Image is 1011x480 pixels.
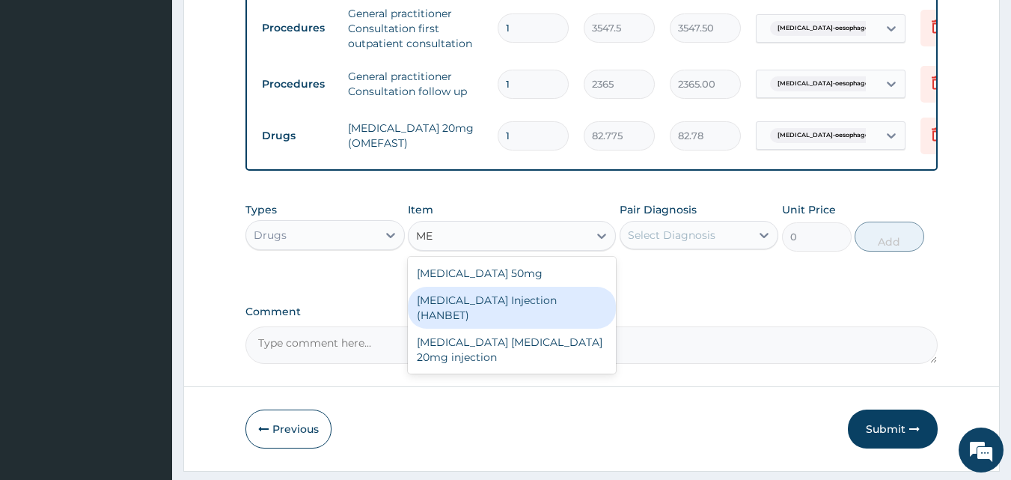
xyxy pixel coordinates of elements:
span: We're online! [87,145,207,296]
textarea: Type your message and hit 'Enter' [7,320,285,373]
td: [MEDICAL_DATA] 20mg (OMEFAST) [340,113,490,158]
span: [MEDICAL_DATA]-oesophageal reflux dise... [770,128,919,143]
div: Minimize live chat window [245,7,281,43]
img: d_794563401_company_1708531726252_794563401 [28,75,61,112]
label: Types [245,204,277,216]
button: Submit [848,410,938,449]
div: Chat with us now [78,84,251,103]
label: Comment [245,306,938,318]
button: Add [855,222,924,252]
span: [MEDICAL_DATA]-oesophageal reflux dise... [770,76,919,91]
div: [MEDICAL_DATA] Injection (HANBET) [408,287,616,329]
td: Procedures [254,14,340,42]
td: Procedures [254,70,340,98]
div: Drugs [254,228,287,243]
button: Previous [245,410,332,449]
td: General practitioner Consultation follow up [340,61,490,106]
div: [MEDICAL_DATA] [MEDICAL_DATA] 20mg injection [408,329,616,371]
label: Unit Price [782,202,836,217]
div: [MEDICAL_DATA] 50mg [408,260,616,287]
label: Pair Diagnosis [620,202,697,217]
td: Drugs [254,122,340,150]
label: Item [408,202,433,217]
span: [MEDICAL_DATA]-oesophageal reflux dise... [770,21,919,36]
div: Select Diagnosis [628,228,715,243]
